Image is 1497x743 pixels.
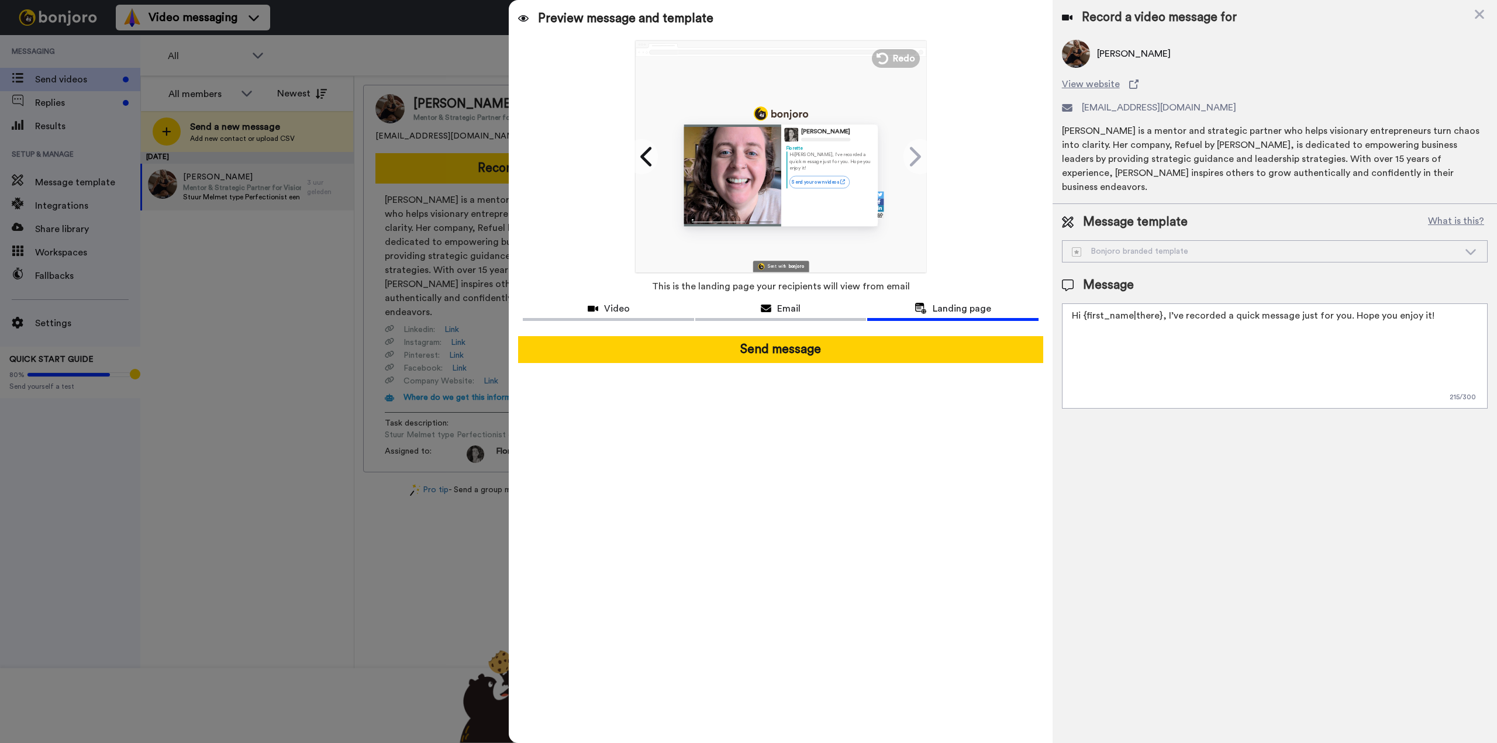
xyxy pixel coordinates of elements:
div: Sent with [768,264,787,268]
button: Send message [518,336,1043,363]
div: bonjoro [788,264,803,268]
button: What is this? [1424,213,1488,231]
span: Message [1083,277,1134,294]
a: View website [1062,77,1488,91]
div: [PERSON_NAME] is a mentor and strategic partner who helps visionary entrepreneurs turn chaos into... [1062,124,1488,194]
div: Bonjoro branded template [1072,246,1459,257]
img: Profile Image [784,127,798,141]
span: Email [777,302,801,316]
textarea: Hi {first_name|there}, I’ve recorded a quick message just for you. Hope you enjoy it! [1062,303,1488,409]
p: Hi [PERSON_NAME] , I’ve recorded a quick message just for you. Hope you enjoy it! [789,151,872,171]
span: Video [604,302,630,316]
img: logo_full.png [753,106,808,120]
a: Send your own videos [789,175,849,188]
span: [EMAIL_ADDRESS][DOMAIN_NAME] [1082,101,1236,115]
img: player-controls-full.svg [684,215,781,226]
span: Landing page [933,302,991,316]
span: This is the landing page your recipients will view from email [652,274,910,299]
div: [PERSON_NAME] [801,128,850,136]
img: demo-template.svg [1072,247,1081,257]
img: Bonjoro Logo [758,263,764,269]
div: Florette [786,144,872,151]
span: View website [1062,77,1120,91]
span: Message template [1083,213,1188,231]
